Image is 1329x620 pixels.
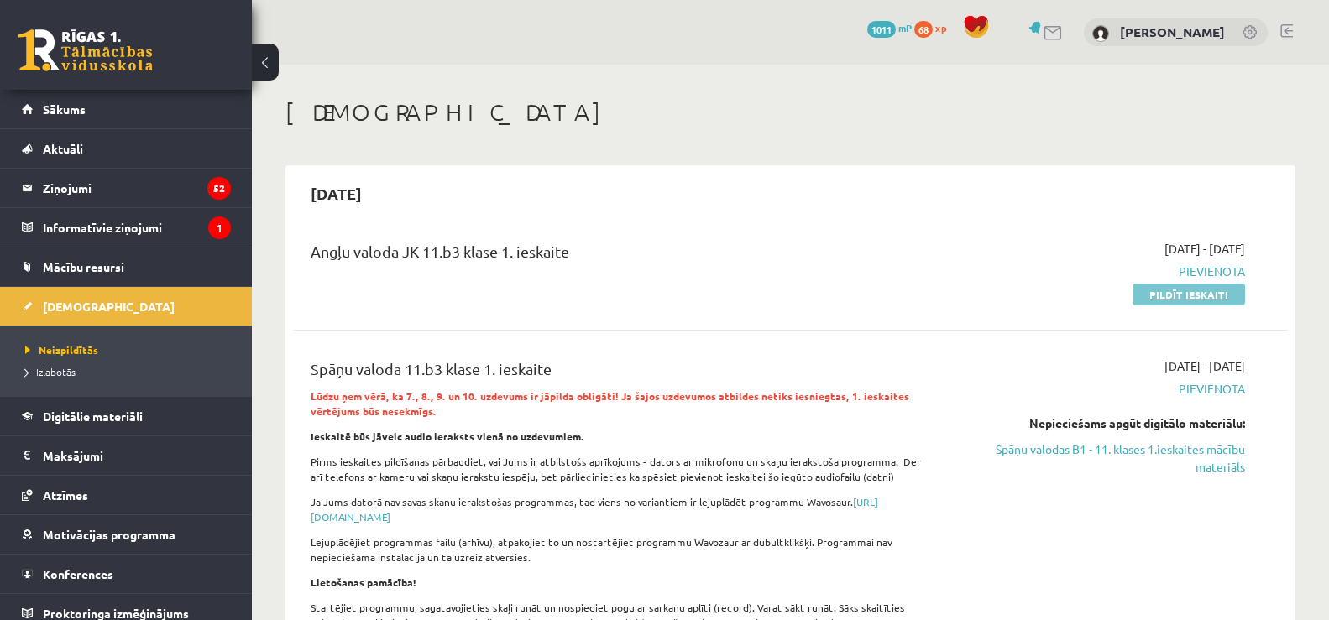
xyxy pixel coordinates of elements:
span: Pievienota [950,263,1245,280]
img: Markuss Stauģis [1092,25,1109,42]
span: [DATE] - [DATE] [1164,240,1245,258]
span: Digitālie materiāli [43,409,143,424]
span: [DATE] - [DATE] [1164,357,1245,375]
i: 52 [207,177,231,200]
a: 1011 mP [867,21,912,34]
p: Lejuplādējiet programmas failu (arhīvu), atpakojiet to un nostartējiet programmu Wavozaur ar dubu... [311,534,925,565]
span: 68 [914,21,933,38]
strong: Ieskaitē būs jāveic audio ieraksts vienā no uzdevumiem. [311,430,584,443]
a: [URL][DOMAIN_NAME] [311,495,878,524]
span: Neizpildītās [25,343,98,357]
div: Nepieciešams apgūt digitālo materiālu: [950,414,1245,432]
span: [DEMOGRAPHIC_DATA] [43,299,175,314]
a: Atzīmes [22,476,231,514]
span: Aktuāli [43,141,83,156]
a: Ziņojumi52 [22,169,231,207]
span: Izlabotās [25,365,76,378]
span: mP [898,21,912,34]
h1: [DEMOGRAPHIC_DATA] [285,98,1295,127]
p: Ja Jums datorā nav savas skaņu ierakstošas programmas, tad viens no variantiem ir lejuplādēt prog... [311,494,925,524]
a: Rīgas 1. Tālmācības vidusskola [18,29,153,71]
strong: Lietošanas pamācība! [311,576,416,589]
span: Atzīmes [43,487,88,503]
a: [PERSON_NAME] [1120,23,1225,40]
a: Pildīt ieskaiti [1133,284,1245,305]
span: Mācību resursi [43,259,124,274]
a: Informatīvie ziņojumi1 [22,208,231,247]
legend: Maksājumi [43,436,231,475]
p: Pirms ieskaites pildīšanas pārbaudiet, vai Jums ir atbilstošs aprīkojums - dators ar mikrofonu un... [311,454,925,484]
a: Konferences [22,555,231,593]
span: Motivācijas programma [43,527,175,542]
a: Izlabotās [25,364,235,379]
a: Digitālie materiāli [22,397,231,435]
a: Aktuāli [22,129,231,168]
span: 1011 [867,21,896,38]
a: Mācību resursi [22,247,231,286]
a: Neizpildītās [25,342,235,357]
legend: Ziņojumi [43,169,231,207]
span: Pievienota [950,380,1245,398]
a: Sākums [22,90,231,128]
a: [DEMOGRAPHIC_DATA] [22,287,231,326]
h2: [DATE] [294,174,379,213]
legend: Informatīvie ziņojumi [43,208,231,247]
a: 68 xp [914,21,955,34]
div: Spāņu valoda 11.b3 klase 1. ieskaite [311,357,925,388]
a: Spāņu valodas B1 - 11. klases 1.ieskaites mācību materiāls [950,440,1245,476]
a: Motivācijas programma [22,515,231,554]
a: Maksājumi [22,436,231,475]
i: 1 [208,216,231,239]
div: Angļu valoda JK 11.b3 klase 1. ieskaite [311,240,925,271]
span: Konferences [43,566,113,581]
span: Sākums [43,102,86,117]
span: xp [935,21,946,34]
strong: Lūdzu ņem vērā, ka 7., 8., 9. un 10. uzdevums ir jāpilda obligāti! Ja šajos uzdevumos atbildes ne... [311,389,909,418]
